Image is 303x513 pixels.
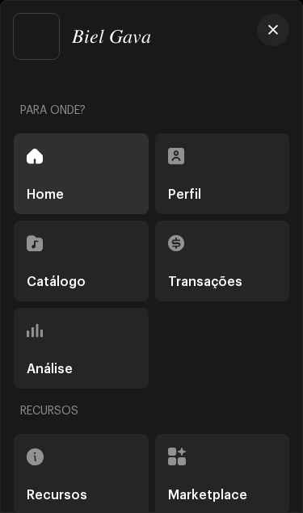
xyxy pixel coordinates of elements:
[168,188,201,201] h5: Perfil
[168,275,242,288] h5: Transações
[14,91,289,130] re-a-nav-header: Para onde?
[27,188,64,201] h5: Home
[27,275,86,288] h5: Catálogo
[168,489,247,502] h5: Marketplace
[14,14,59,59] img: 1cf725b2-75a2-44e7-8fdf-5f1256b3d403
[72,27,151,46] span: 𝐵𝑖𝑒𝑙 𝐺𝑎𝑣𝑎
[27,489,87,502] h5: Recursos
[27,363,73,376] h5: Análise
[14,392,289,431] re-a-nav-header: Recursos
